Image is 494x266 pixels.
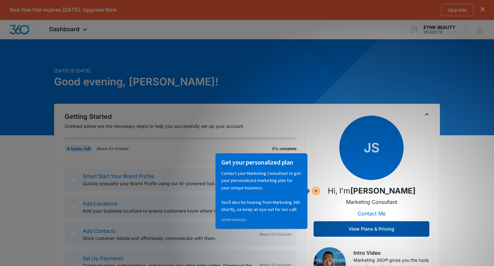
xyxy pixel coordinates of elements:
[423,110,431,118] button: Toggle Collapse
[351,206,392,221] button: Contact Me
[424,30,455,34] div: account id
[83,228,115,234] a: Add Contacts
[7,64,32,69] a: Hide these tips
[83,200,117,207] a: Add Locations
[54,74,309,90] h1: Good evening, [PERSON_NAME]!
[83,207,257,214] p: Add your business locations to ensure customers know where to find you.
[424,25,455,30] div: account name
[65,123,305,129] p: Outlined below are the necessary steps to help you successfully set up your account.
[65,145,93,153] div: 4 tasks left
[7,5,87,13] h3: Get your personalized plan
[259,232,291,237] span: About 15 minutes
[96,146,129,152] p: About 43 minutes
[54,67,309,74] p: [DATE] is [DATE]
[83,255,123,261] a: Set Up Payments
[353,249,429,257] h3: Intro Video
[65,112,305,121] h2: Getting Started
[339,116,404,180] span: JS
[350,186,416,195] strong: [PERSON_NAME]
[83,235,254,242] p: Store customer details and effortlessly communicate with them.
[9,7,118,13] p: Your free trial expires [DATE]. Upgrade Now.
[346,198,397,206] p: Marketing Consultant
[441,4,473,16] a: Upgrade
[83,180,254,187] p: Quickly populate your Brand Profile using our AI-powered tool.
[7,16,87,60] p: Contact your Marketing Consultant to get your personalized marketing plan for your unique busines...
[272,146,297,152] p: 0% complete
[40,20,98,39] div: Dashboard
[83,173,154,179] a: Smart Start Your Brand Profile
[480,7,485,13] button: dismiss this dialog
[314,221,429,237] button: View Plans & Pricing
[7,64,10,69] span: ⊘
[49,26,79,33] span: Dashboard
[328,185,416,197] p: Hi, I'm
